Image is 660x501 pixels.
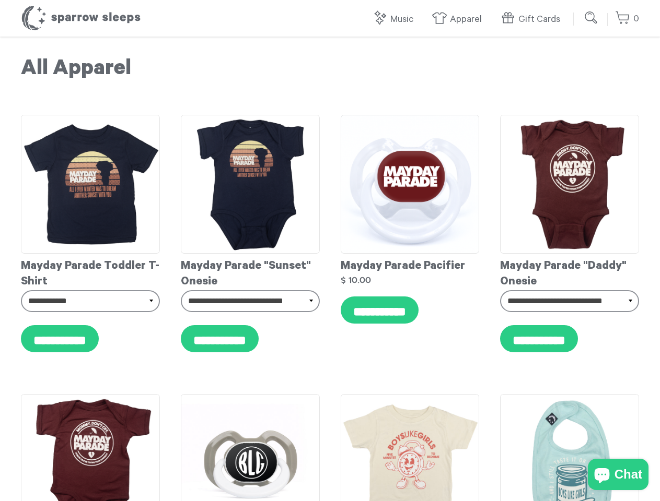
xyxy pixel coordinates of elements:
[500,115,639,254] img: Mayday_Parade_-_Daddy_Onesie_grande.png
[21,5,141,31] h1: Sparrow Sleeps
[341,115,480,254] img: MaydayParadePacifierMockup_grande.png
[21,254,160,290] div: Mayday Parade Toddler T-Shirt
[21,57,639,83] h1: All Apparel
[21,115,160,254] img: MaydayParade-SunsetToddlerT-shirt_grande.png
[341,276,371,284] strong: $ 10.00
[500,8,565,31] a: Gift Cards
[432,8,487,31] a: Apparel
[500,254,639,290] div: Mayday Parade "Daddy" Onesie
[181,254,320,290] div: Mayday Parade "Sunset" Onesie
[581,7,602,28] input: Submit
[615,8,639,30] a: 0
[585,459,652,493] inbox-online-store-chat: Shopify online store chat
[181,115,320,254] img: MaydayParade-SunsetOnesie_grande.png
[372,8,419,31] a: Music
[341,254,480,275] div: Mayday Parade Pacifier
